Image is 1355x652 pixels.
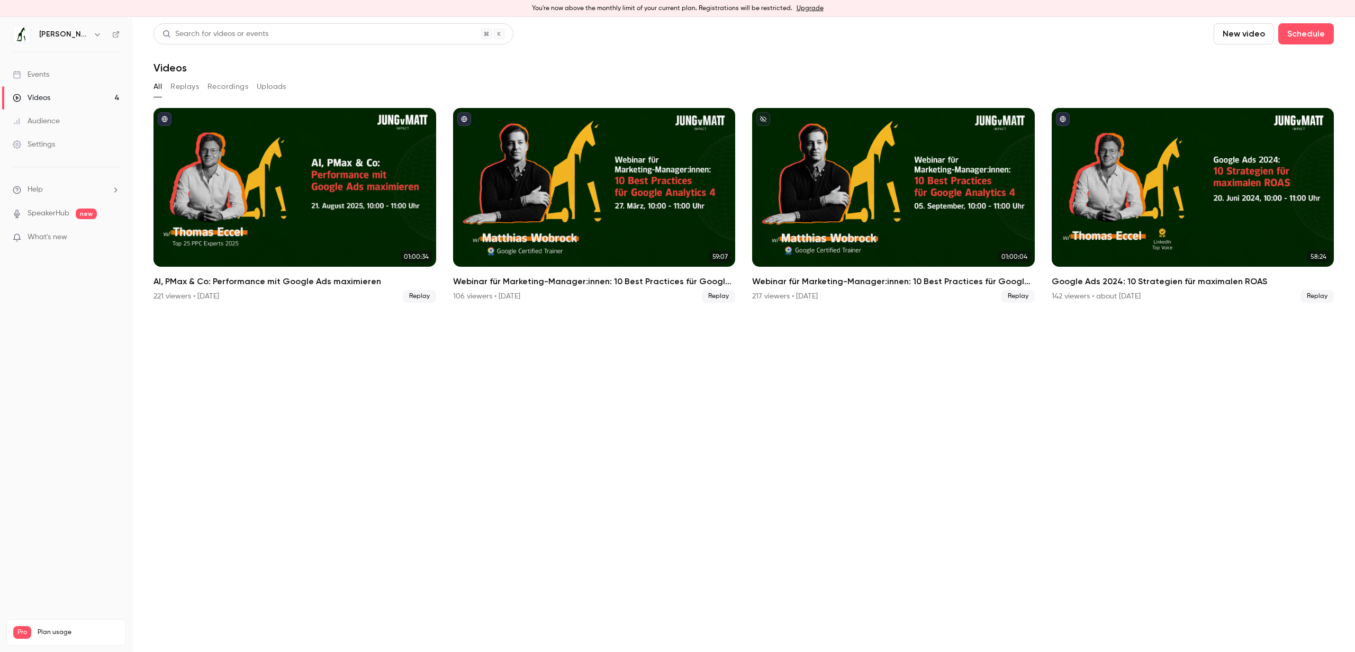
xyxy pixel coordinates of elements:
div: Settings [13,139,55,150]
button: New video [1214,23,1274,44]
div: Search for videos or events [162,29,268,40]
div: Events [13,69,49,80]
div: 142 viewers • about [DATE] [1052,291,1141,302]
span: Replay [1300,290,1334,303]
h1: Videos [153,61,187,74]
li: Webinar für Marketing-Manager:innen: 10 Best Practices für Google Analytics 4 [453,108,736,303]
button: Replays [170,78,199,95]
span: 59:07 [709,251,731,262]
a: 01:00:04Webinar für Marketing-Manager:innen: 10 Best Practices für Google Analytics 4217 viewers ... [752,108,1035,303]
button: Schedule [1278,23,1334,44]
button: published [457,112,471,126]
button: Uploads [257,78,286,95]
span: 58:24 [1307,251,1330,262]
a: 59:07Webinar für Marketing-Manager:innen: 10 Best Practices für Google Analytics 4106 viewers • [... [453,108,736,303]
li: help-dropdown-opener [13,184,120,195]
a: 01:00:34AI, PMax & Co: Performance mit Google Ads maximieren221 viewers • [DATE]Replay [153,108,436,303]
div: 217 viewers • [DATE] [752,291,818,302]
button: unpublished [756,112,770,126]
a: 58:24Google Ads 2024: 10 Strategien für maximalen ROAS142 viewers • about [DATE]Replay [1052,108,1334,303]
span: Replay [1001,290,1035,303]
span: new [76,209,97,219]
li: AI, PMax & Co: Performance mit Google Ads maximieren [153,108,436,303]
h6: [PERSON_NAME] von [PERSON_NAME] IMPACT [39,29,89,40]
li: Webinar für Marketing-Manager:innen: 10 Best Practices für Google Analytics 4 [752,108,1035,303]
div: Audience [13,116,60,126]
button: All [153,78,162,95]
ul: Videos [153,108,1334,303]
div: 106 viewers • [DATE] [453,291,520,302]
span: Plan usage [38,628,119,637]
section: Videos [153,23,1334,646]
h2: Google Ads 2024: 10 Strategien für maximalen ROAS [1052,275,1334,288]
button: published [1056,112,1070,126]
span: Replay [403,290,436,303]
a: Upgrade [797,4,824,13]
button: published [158,112,171,126]
img: Jung von Matt IMPACT [13,26,30,43]
h2: Webinar für Marketing-Manager:innen: 10 Best Practices für Google Analytics 4 [752,275,1035,288]
span: 01:00:04 [998,251,1031,262]
h2: AI, PMax & Co: Performance mit Google Ads maximieren [153,275,436,288]
button: Recordings [207,78,248,95]
h2: Webinar für Marketing-Manager:innen: 10 Best Practices für Google Analytics 4 [453,275,736,288]
span: Pro [13,626,31,639]
a: SpeakerHub [28,208,69,219]
span: Help [28,184,43,195]
span: What's new [28,232,67,243]
div: Videos [13,93,50,103]
div: 221 viewers • [DATE] [153,291,219,302]
li: Google Ads 2024: 10 Strategien für maximalen ROAS [1052,108,1334,303]
span: 01:00:34 [401,251,432,262]
span: Replay [702,290,735,303]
